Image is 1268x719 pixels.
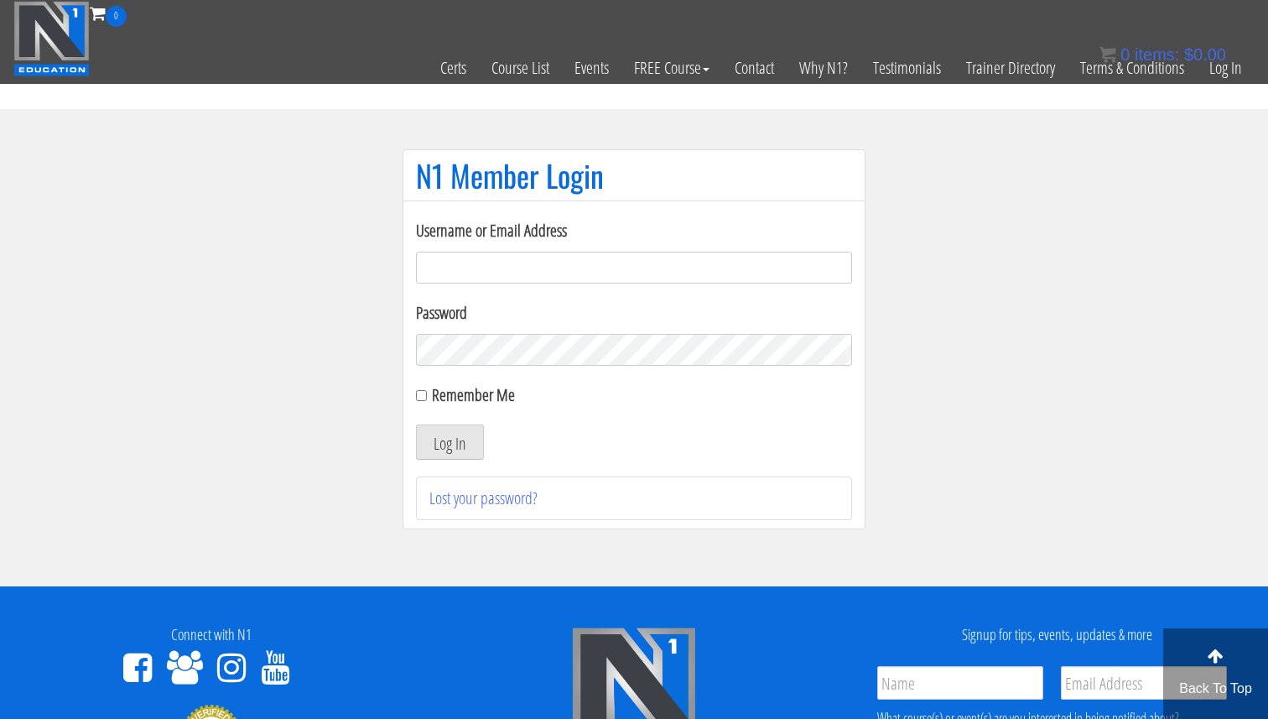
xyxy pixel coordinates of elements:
[1135,45,1179,64] span: items:
[1061,666,1227,700] input: Email Address
[1184,45,1193,64] span: $
[860,27,954,109] a: Testimonials
[1068,27,1197,109] a: Terms & Conditions
[954,27,1068,109] a: Trainer Directory
[416,159,852,192] h1: N1 Member Login
[1120,45,1130,64] span: 0
[877,666,1043,700] input: Name
[416,300,852,326] label: Password
[722,27,787,109] a: Contact
[787,27,860,109] a: Why N1?
[1197,27,1255,109] a: Log In
[428,27,479,109] a: Certs
[416,425,484,460] button: Log In
[621,27,722,109] a: FREE Course
[1184,45,1226,64] bdi: 0.00
[13,627,410,643] h4: Connect with N1
[479,27,562,109] a: Course List
[432,383,515,406] label: Remember Me
[562,27,621,109] a: Events
[429,487,538,509] a: Lost your password?
[106,6,127,27] span: 0
[90,2,127,24] a: 0
[416,218,852,243] label: Username or Email Address
[858,627,1255,643] h4: Signup for tips, events, updates & more
[1099,45,1226,64] a: 0 items: $0.00
[1099,46,1116,63] img: icon11.png
[1163,679,1268,699] p: Back To Top
[13,1,90,76] img: n1-education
